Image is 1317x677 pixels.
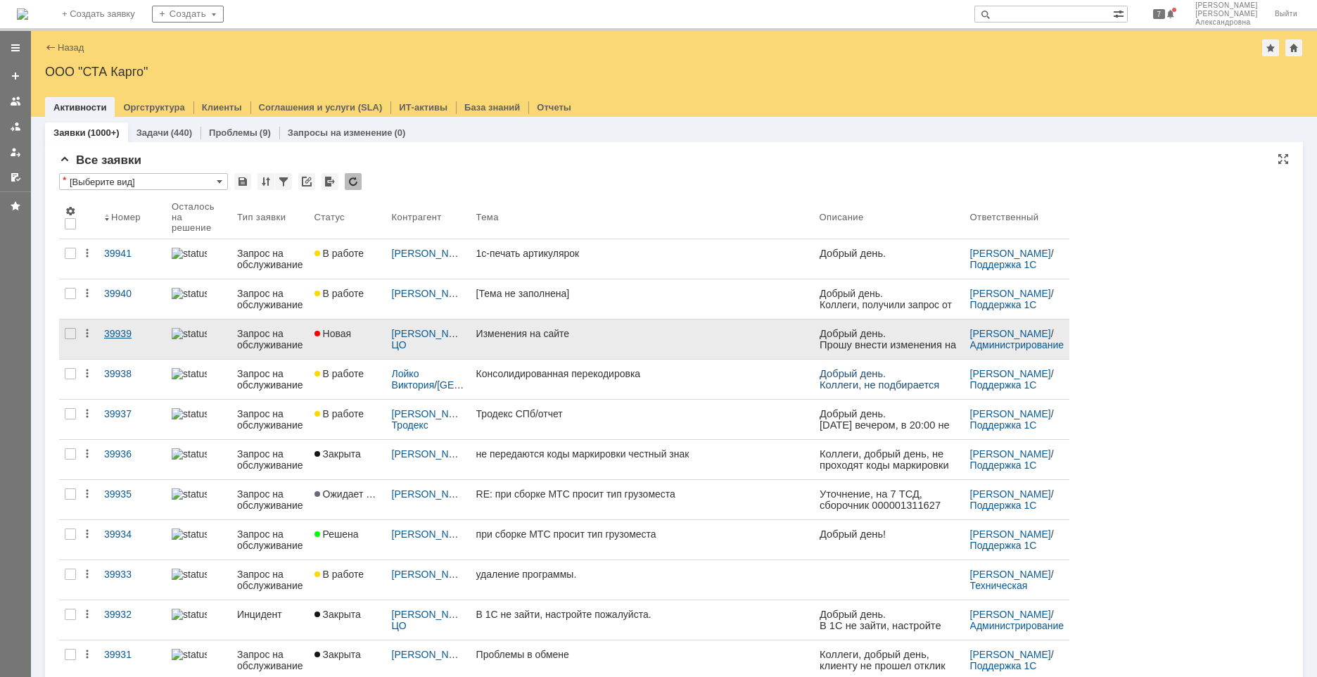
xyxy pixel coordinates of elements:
div: Запрос на обслуживание [237,569,303,591]
span: Закрыта [314,649,361,660]
a: statusbar-100 (1).png [166,480,231,519]
span: . Тел. [40,268,68,280]
div: Запрос на обслуживание [237,448,303,471]
a: Запрос на обслуживание [231,360,309,399]
img: download [8,231,185,277]
span: TotalGroup [23,185,73,196]
a: [PERSON_NAME] [392,328,473,339]
div: (9) [260,127,271,138]
a: В 1С не зайти, настройте пожалуйста. [471,600,814,640]
div: Запрос на обслуживание [237,649,303,671]
div: Проблемы в обмене [476,649,808,660]
a: Ожидает ответа контрагента [309,480,386,519]
span: Ожидает ответа контрагента [314,488,454,500]
span: . [99,118,102,129]
span: 7(4852)637-120 вн. 1201 [8,128,161,151]
a: Техническая поддержка [970,580,1031,602]
img: statusbar-100 (1).png [172,488,207,500]
div: 39939 [104,328,160,339]
span: . Тел. [40,201,68,213]
div: при сборке МТС просит тип грузоместа [476,529,808,540]
a: [PERSON_NAME] [970,609,1051,620]
span: 7797455 (доб.701) [27,161,114,172]
a: Решена [309,520,386,559]
a: [PERSON_NAME] [392,609,473,620]
span: www [8,175,31,186]
a: [PERSON_NAME] [392,248,473,259]
span: [PERSON_NAME] [1195,1,1258,10]
span: - [19,185,23,196]
a: [PERSON_NAME] [970,288,1051,299]
div: Запрос на обслуживание [237,529,303,551]
a: Задачи [136,127,169,138]
span: . [97,163,100,175]
a: Клиенты [202,102,242,113]
div: Сортировка... [257,173,274,190]
img: statusbar-100 (1).png [172,368,207,379]
img: statusbar-100 (1).png [172,328,207,339]
div: / [970,288,1064,310]
div: Экспорт списка [322,173,338,190]
div: (1000+) [87,127,119,138]
a: Запросы на изменение [288,127,393,138]
div: удаление программы. [476,569,808,580]
a: [GEOGRAPHIC_DATA] ЦО [392,609,581,631]
a: Поддержка 1С [970,460,1037,471]
a: удаление программы. [471,560,814,600]
div: (0) [394,127,405,138]
span: Оф. тел.: + [8,128,71,139]
span: . [31,175,85,186]
div: 39933 [104,569,160,580]
a: Запрос на обслуживание [231,440,309,479]
div: Ответственный [970,212,1039,222]
a: [PERSON_NAME] [392,649,473,660]
div: Запрос на обслуживание [237,408,303,431]
a: [PERSON_NAME] [970,649,1051,660]
a: 39935 [98,480,166,519]
span: 7(4852)637-120 вн. 1201 [8,151,161,174]
span: [PERSON_NAME] [8,102,103,114]
a: [PERSON_NAME] [970,368,1051,379]
div: Действия [82,248,93,259]
div: 39937 [104,408,160,419]
div: Создать [152,6,224,23]
a: База знаний [464,102,520,113]
span: Сот. тел.: [PHONE_NUMBER] [8,175,157,186]
th: Контрагент [386,196,471,239]
span: stacargo [8,186,97,197]
a: Поддержка 1С [970,259,1037,270]
span: .: [18,177,24,188]
span: A [88,616,95,628]
a: Администрирование серверов [970,620,1067,643]
a: [GEOGRAPHIC_DATA] ЦО [392,328,581,350]
span: [PERSON_NAME] [8,80,103,91]
span: . [110,173,113,184]
span: 7 [1153,9,1166,19]
img: statusbar-100 (1).png [172,569,207,580]
span: . [39,186,42,197]
a: 1с-печать артикулярок [471,239,814,279]
a: В работе [309,400,386,439]
div: 39940 [104,288,160,299]
a: Запрос на обслуживание [231,239,309,279]
img: statusbar-100 (1).png [172,649,207,660]
a: [PERSON_NAME] [970,328,1051,339]
a: [PERSON_NAME] [392,448,473,460]
a: [GEOGRAPHIC_DATA] [437,379,540,391]
div: 39934 [104,529,160,540]
span: Закрыта [314,448,361,460]
a: 39941 [98,239,166,279]
span: . Тел. [40,291,68,303]
span: Закрыта [314,609,361,620]
span: . [6,196,8,208]
a: Перейти на домашнюю страницу [17,8,28,20]
img: statusbar-100 (1).png [172,248,207,259]
span: ОП г. [GEOGRAPHIC_DATA] [8,116,145,127]
div: 39938 [104,368,160,379]
span: Оф. тел.: + [8,151,71,162]
a: RE: при сборке МТС просит тип грузоместа [471,480,814,519]
img: download [34,90,526,360]
a: 39939 [98,319,166,359]
span: [PERSON_NAME] [1195,10,1258,18]
a: Тродекс СПб/отчет [471,400,814,439]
